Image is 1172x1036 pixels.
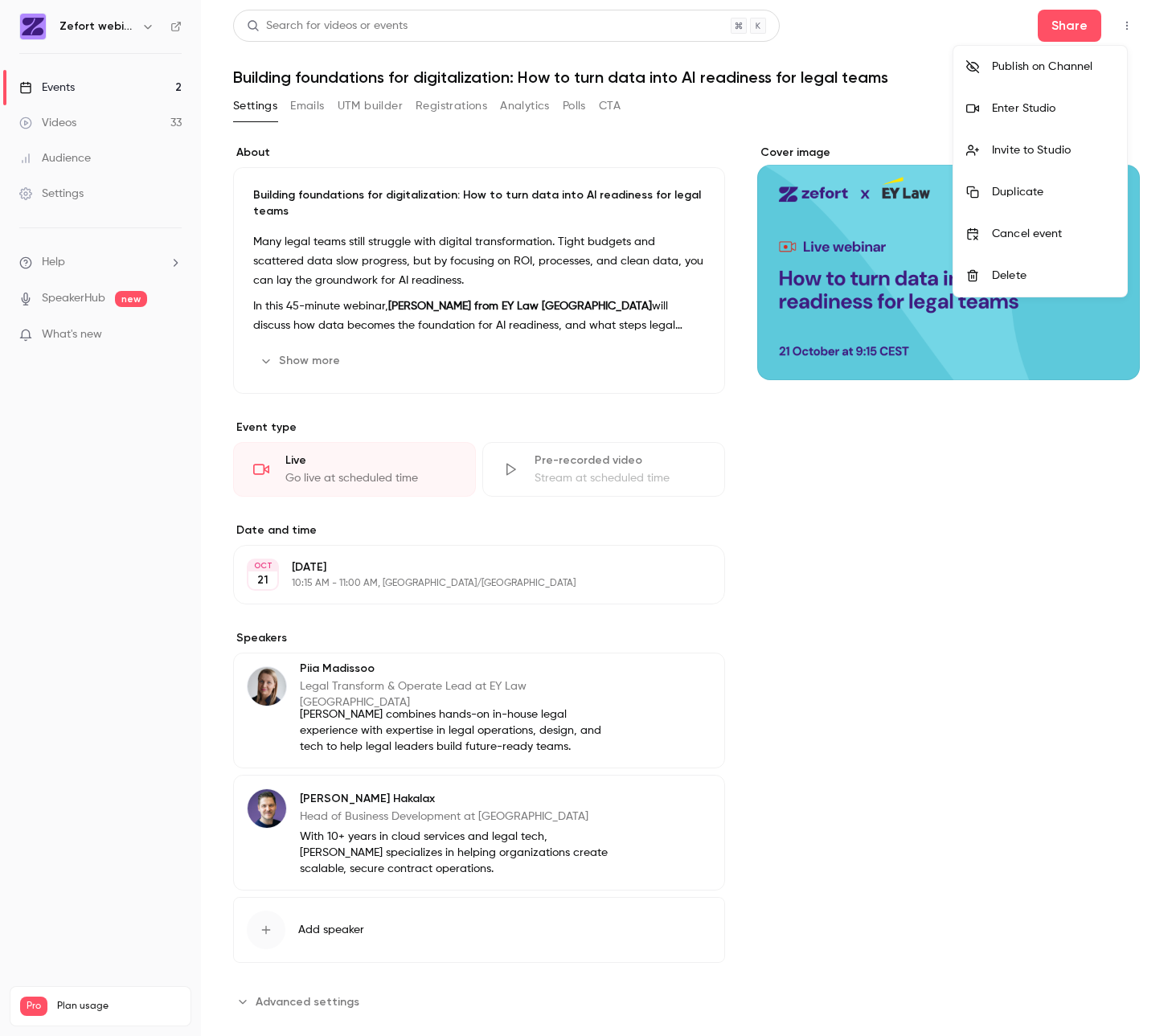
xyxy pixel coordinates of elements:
div: Cancel event [992,226,1114,242]
div: Delete [992,268,1114,284]
div: Duplicate [992,184,1114,200]
div: Enter Studio [992,100,1114,117]
div: Invite to Studio [992,142,1114,158]
div: Publish on Channel [992,59,1114,75]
